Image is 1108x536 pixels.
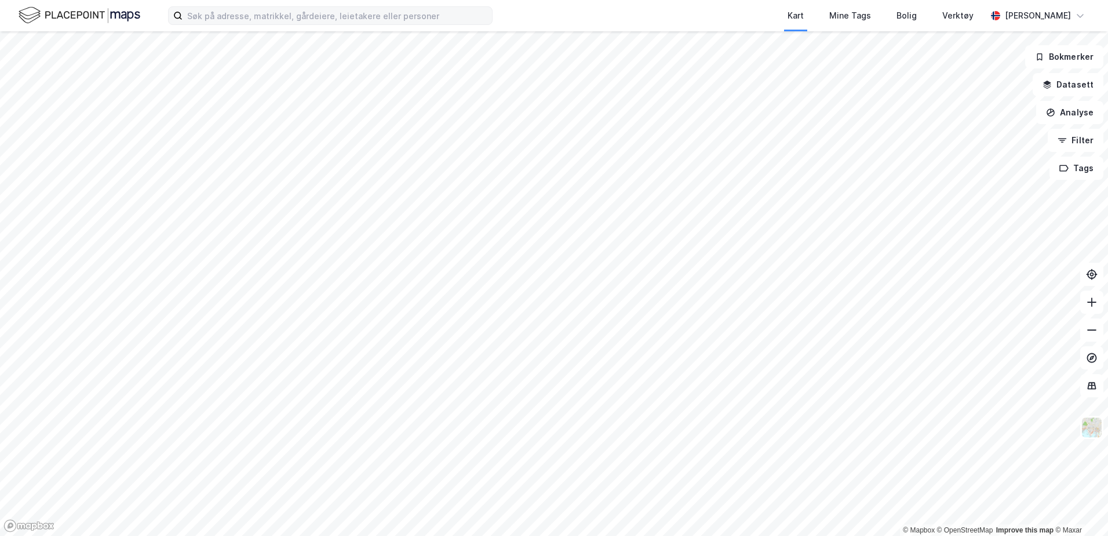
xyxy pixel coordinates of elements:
[1025,45,1103,68] button: Bokmerker
[896,9,917,23] div: Bolig
[942,9,974,23] div: Verktøy
[829,9,871,23] div: Mine Tags
[1049,157,1103,180] button: Tags
[1005,9,1071,23] div: [PERSON_NAME]
[903,526,935,534] a: Mapbox
[1081,417,1103,439] img: Z
[1036,101,1103,124] button: Analyse
[183,7,492,24] input: Søk på adresse, matrikkel, gårdeiere, leietakere eller personer
[1050,480,1108,536] iframe: Chat Widget
[937,526,993,534] a: OpenStreetMap
[19,5,140,26] img: logo.f888ab2527a4732fd821a326f86c7f29.svg
[1033,73,1103,96] button: Datasett
[1048,129,1103,152] button: Filter
[1050,480,1108,536] div: Kontrollprogram for chat
[788,9,804,23] div: Kart
[3,519,54,533] a: Mapbox homepage
[996,526,1054,534] a: Improve this map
